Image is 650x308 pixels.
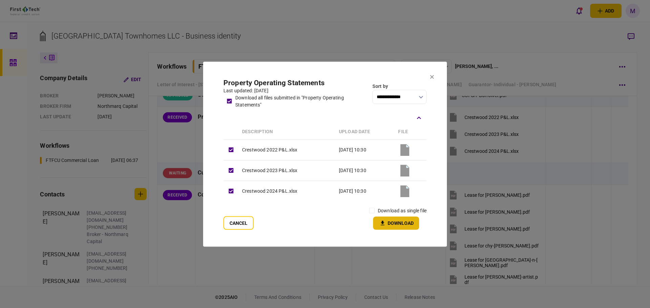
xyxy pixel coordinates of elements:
td: Crestwood 2022 P&L.xlsx [239,140,335,160]
td: [DATE] 10:30 [335,160,395,181]
td: Crestwood 2023 P&L.xlsx [239,160,335,181]
td: [DATE] 10:30 [335,140,395,160]
div: Sort by [372,83,427,90]
th: Description [239,124,335,140]
div: download all files submitted in "Property Operating Statements" [235,94,369,108]
th: file [395,124,427,140]
div: last updated: [DATE] [223,87,369,94]
label: download as single file [378,207,427,214]
td: [DATE] 10:30 [335,181,395,202]
th: upload date [335,124,395,140]
button: Download [373,216,419,230]
td: Crestwood 2024 P&L.xlsx [239,181,335,202]
button: Cancel [223,216,254,230]
h2: Property Operating Statements [223,78,369,87]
